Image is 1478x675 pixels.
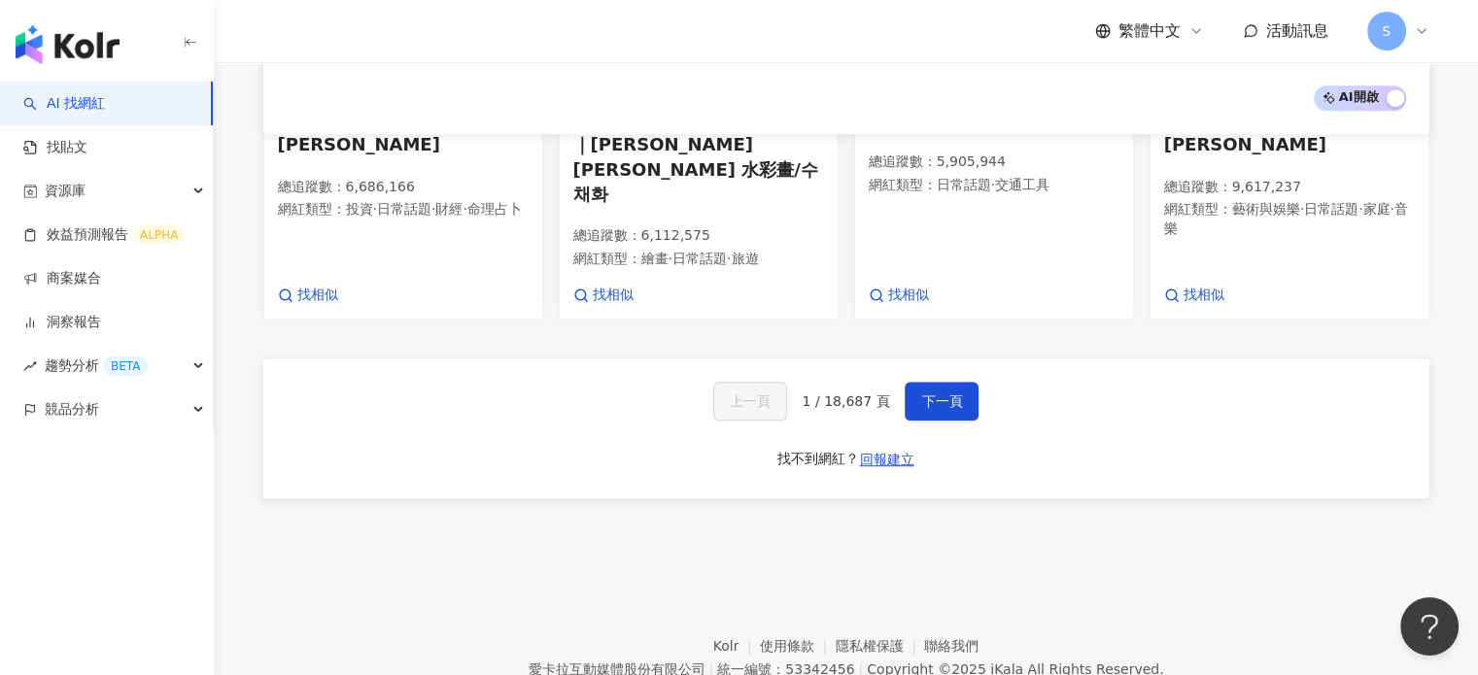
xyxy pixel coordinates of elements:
[278,200,529,219] p: 網紅類型 ：
[713,638,760,654] a: Kolr
[373,201,377,217] span: ·
[803,393,890,409] span: 1 / 18,687 頁
[1266,21,1328,40] span: 活動訊息
[995,177,1049,192] span: 交通工具
[1164,286,1224,305] a: 找相似
[23,225,186,245] a: 效益預測報告ALPHA
[377,201,431,217] span: 日常話題
[777,450,859,469] div: 找不到網紅？
[435,201,463,217] span: 財經
[1118,20,1181,42] span: 繁體中文
[669,251,672,266] span: ·
[573,286,634,305] a: 找相似
[463,201,466,217] span: ·
[672,251,727,266] span: 日常話題
[346,201,373,217] span: 投資
[860,452,914,467] span: 回報建立
[593,286,634,305] span: 找相似
[836,638,925,654] a: 隱私權保護
[45,388,99,431] span: 競品分析
[45,344,148,388] span: 趨勢分析
[278,286,338,305] a: 找相似
[573,250,824,269] p: 網紅類型 ：
[731,251,758,266] span: 旅遊
[23,359,37,373] span: rise
[921,393,962,409] span: 下一頁
[23,313,101,332] a: 洞察報告
[1390,201,1393,217] span: ·
[713,382,787,421] button: 上一頁
[991,177,995,192] span: ·
[1164,200,1415,238] p: 網紅類型 ：
[727,251,731,266] span: ·
[23,269,101,288] a: 商案媒合
[23,138,87,157] a: 找貼文
[1362,201,1390,217] span: 家庭
[573,226,824,246] p: 總追蹤數 ： 6,112,575
[760,638,836,654] a: 使用條款
[1382,20,1391,42] span: S
[1400,597,1459,656] iframe: Help Scout Beacon - Open
[1232,201,1300,217] span: 藝術與娛樂
[905,382,979,421] button: 下一頁
[1164,201,1408,236] span: 音樂
[1164,178,1415,197] p: 總追蹤數 ： 9,617,237
[431,201,435,217] span: ·
[45,169,86,213] span: 資源庫
[297,286,338,305] span: 找相似
[103,356,148,376] div: BETA
[924,638,979,654] a: 聯絡我們
[888,286,929,305] span: 找相似
[1184,286,1224,305] span: 找相似
[467,201,522,217] span: 命理占卜
[869,286,929,305] a: 找相似
[641,251,669,266] span: 繪畫
[869,176,1119,195] p: 網紅類型 ：
[278,178,529,197] p: 總追蹤數 ： 6,686,166
[573,85,824,204] span: [PERSON_NAME] [PERSON_NAME] Painting ｜[PERSON_NAME] [PERSON_NAME] 水彩畫/수채화
[869,152,1119,172] p: 總追蹤數 ： 5,905,944
[16,25,120,64] img: logo
[1358,201,1362,217] span: ·
[1300,201,1304,217] span: ·
[1304,201,1358,217] span: 日常話題
[23,94,105,114] a: searchAI 找網紅
[859,444,915,475] button: 回報建立
[937,177,991,192] span: 日常話題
